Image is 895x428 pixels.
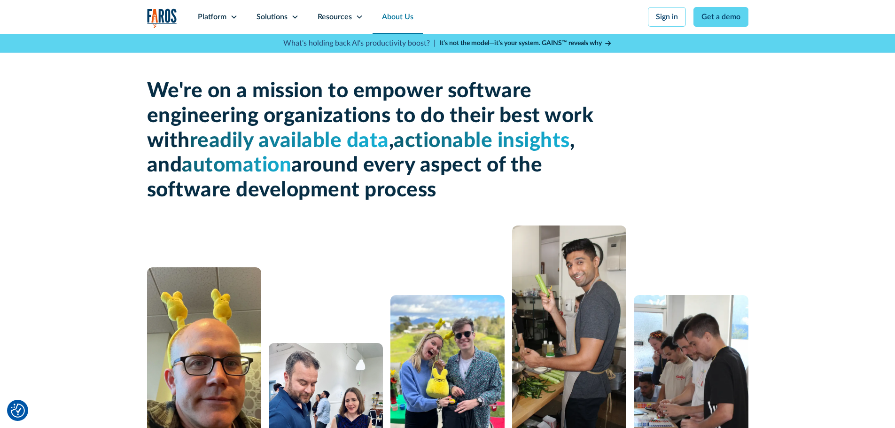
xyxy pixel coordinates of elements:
[439,39,612,48] a: It’s not the model—it’s your system. GAINS™ reveals why
[257,11,288,23] div: Solutions
[439,40,602,47] strong: It’s not the model—it’s your system. GAINS™ reveals why
[198,11,226,23] div: Platform
[283,38,436,49] p: What's holding back AI's productivity boost? |
[182,155,291,176] span: automation
[693,7,748,27] a: Get a demo
[190,131,389,151] span: readily available data
[11,404,25,418] button: Cookie Settings
[147,8,177,28] img: Logo of the analytics and reporting company Faros.
[11,404,25,418] img: Revisit consent button
[147,79,598,203] h1: We're on a mission to empower software engineering organizations to do their best work with , , a...
[147,8,177,28] a: home
[648,7,686,27] a: Sign in
[318,11,352,23] div: Resources
[394,131,570,151] span: actionable insights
